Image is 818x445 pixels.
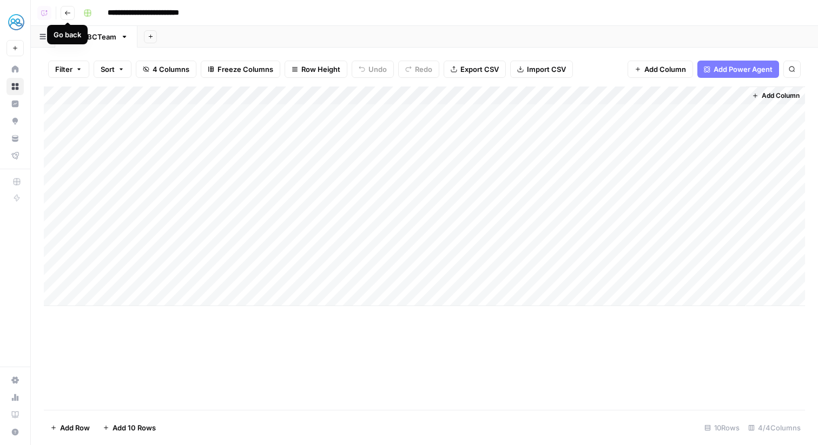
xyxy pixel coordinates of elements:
span: Export CSV [460,64,499,75]
span: 4 Columns [153,64,189,75]
span: Redo [415,64,432,75]
span: Sort [101,64,115,75]
div: MyBCTeam [76,31,116,42]
button: 4 Columns [136,61,196,78]
a: Opportunities [6,112,24,130]
button: Add 10 Rows [96,419,162,436]
span: Freeze Columns [217,64,273,75]
span: Add Column [644,64,686,75]
a: Your Data [6,130,24,147]
a: Browse [6,78,24,95]
button: Add Power Agent [697,61,779,78]
button: Import CSV [510,61,573,78]
button: Row Height [285,61,347,78]
span: Add Power Agent [714,64,773,75]
button: Add Column [748,89,804,103]
a: Flightpath [6,147,24,164]
button: Help + Support [6,423,24,441]
div: Go back [54,29,81,40]
a: Usage [6,389,24,406]
button: Add Row [44,419,96,436]
button: Export CSV [444,61,506,78]
a: MyBCTeam [55,26,137,48]
div: 4/4 Columns [744,419,805,436]
button: Add Column [628,61,693,78]
span: Undo [368,64,387,75]
a: Insights [6,95,24,112]
img: MyHealthTeam Logo [6,12,26,32]
button: Sort [94,61,131,78]
span: Import CSV [527,64,566,75]
span: Add Column [762,91,800,101]
a: Learning Hub [6,406,24,423]
a: Home [6,61,24,78]
button: Filter [48,61,89,78]
a: Settings [6,371,24,389]
span: Row Height [301,64,340,75]
button: Undo [352,61,394,78]
div: 10 Rows [700,419,744,436]
span: Add Row [60,422,90,433]
button: Redo [398,61,439,78]
button: Freeze Columns [201,61,280,78]
button: Workspace: MyHealthTeam [6,9,24,36]
span: Filter [55,64,72,75]
span: Add 10 Rows [113,422,156,433]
